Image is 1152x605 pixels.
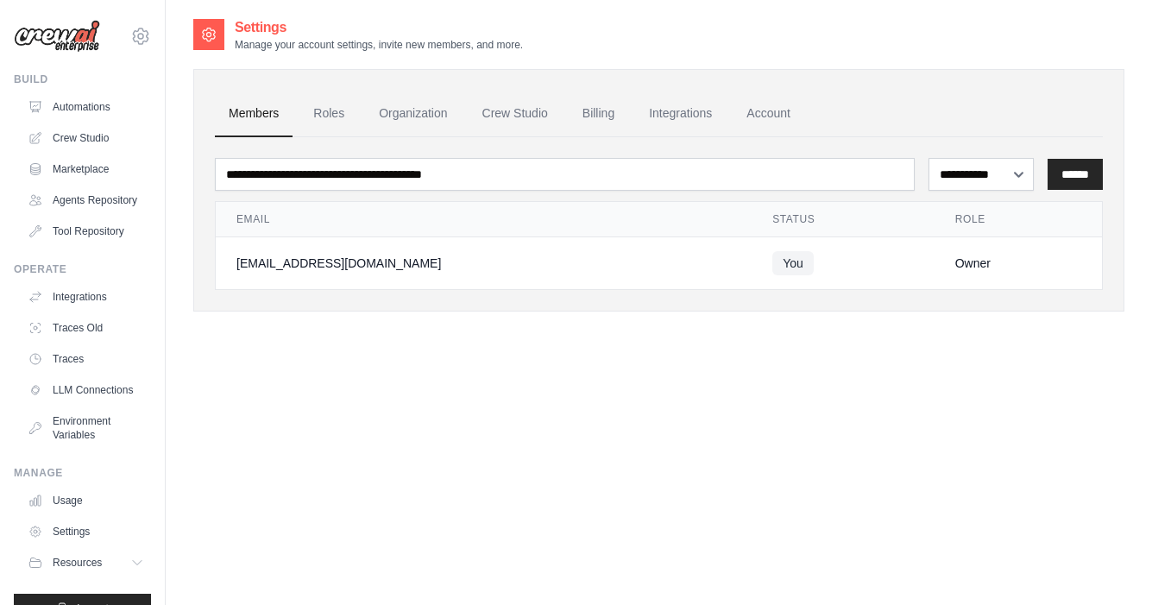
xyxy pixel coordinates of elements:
[21,186,151,214] a: Agents Repository
[21,314,151,342] a: Traces Old
[772,251,814,275] span: You
[752,202,935,237] th: Status
[365,91,461,137] a: Organization
[21,518,151,545] a: Settings
[21,376,151,404] a: LLM Connections
[21,217,151,245] a: Tool Repository
[299,91,358,137] a: Roles
[21,487,151,514] a: Usage
[733,91,804,137] a: Account
[21,155,151,183] a: Marketplace
[935,202,1102,237] th: Role
[21,345,151,373] a: Traces
[21,283,151,311] a: Integrations
[14,72,151,86] div: Build
[215,91,293,137] a: Members
[14,262,151,276] div: Operate
[955,255,1081,272] div: Owner
[236,255,731,272] div: [EMAIL_ADDRESS][DOMAIN_NAME]
[21,549,151,577] button: Resources
[469,91,562,137] a: Crew Studio
[53,556,102,570] span: Resources
[21,407,151,449] a: Environment Variables
[14,466,151,480] div: Manage
[21,124,151,152] a: Crew Studio
[235,38,523,52] p: Manage your account settings, invite new members, and more.
[569,91,628,137] a: Billing
[14,20,100,53] img: Logo
[216,202,752,237] th: Email
[635,91,726,137] a: Integrations
[21,93,151,121] a: Automations
[235,17,523,38] h2: Settings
